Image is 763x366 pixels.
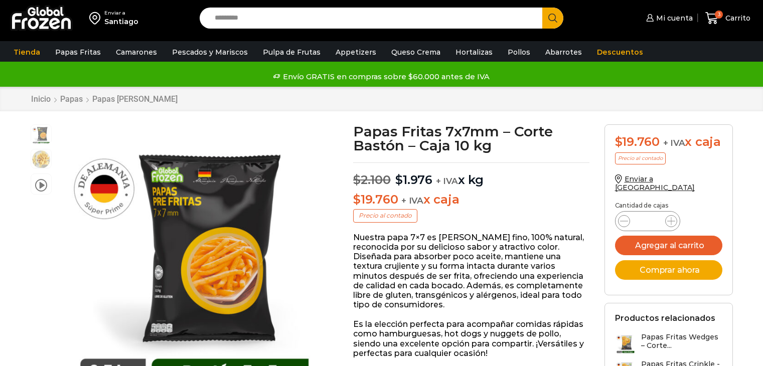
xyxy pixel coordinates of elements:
a: Tienda [9,43,45,62]
span: 7×7 [31,149,51,169]
a: Abarrotes [540,43,587,62]
span: $ [615,134,623,149]
span: $ [353,172,361,187]
div: Santiago [104,17,138,27]
bdi: 19.760 [353,192,398,207]
a: Camarones [111,43,162,62]
span: $ [353,192,361,207]
a: Mi cuenta [644,8,693,28]
a: Enviar a [GEOGRAPHIC_DATA] [615,174,695,192]
a: Descuentos [592,43,648,62]
h1: Papas Fritas 7x7mm – Corte Bastón – Caja 10 kg [353,124,589,152]
h2: Productos relacionados [615,313,715,323]
span: Carrito [723,13,750,23]
div: Enviar a [104,10,138,17]
p: Precio al contado [615,152,666,164]
a: Papas Fritas Wedges – Corte... [615,333,722,354]
span: Mi cuenta [654,13,693,23]
bdi: 19.760 [615,134,660,149]
a: Pulpa de Frutas [258,43,326,62]
span: 7×7 [31,125,51,145]
bdi: 2.100 [353,172,391,187]
a: Queso Crema [386,43,445,62]
p: Precio al contado [353,209,417,222]
p: x caja [353,193,589,207]
input: Product quantity [638,214,657,228]
nav: Breadcrumb [31,94,178,104]
p: x kg [353,162,589,188]
a: Pollos [503,43,535,62]
p: Es la elección perfecta para acompañar comidas rápidas como hamburguesas, hot dogs y nuggets de p... [353,319,589,358]
a: Hortalizas [450,43,498,62]
span: 3 [715,11,723,19]
button: Search button [542,8,563,29]
a: Pescados y Mariscos [167,43,253,62]
p: Nuestra papa 7×7 es [PERSON_NAME] fino, 100% natural, reconocida por su delicioso sabor y atracti... [353,233,589,310]
span: + IVA [401,196,423,206]
button: Agregar al carrito [615,236,722,255]
button: Comprar ahora [615,260,722,280]
span: $ [395,172,403,187]
img: address-field-icon.svg [89,10,104,27]
p: Cantidad de cajas [615,202,722,209]
a: Papas [60,94,83,104]
h3: Papas Fritas Wedges – Corte... [641,333,722,350]
bdi: 1.976 [395,172,432,187]
a: Papas [PERSON_NAME] [92,94,178,104]
a: 3 Carrito [703,7,753,30]
span: + IVA [663,138,685,148]
span: + IVA [436,176,458,186]
div: x caja [615,135,722,149]
a: Appetizers [331,43,381,62]
a: Papas Fritas [50,43,106,62]
a: Inicio [31,94,51,104]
